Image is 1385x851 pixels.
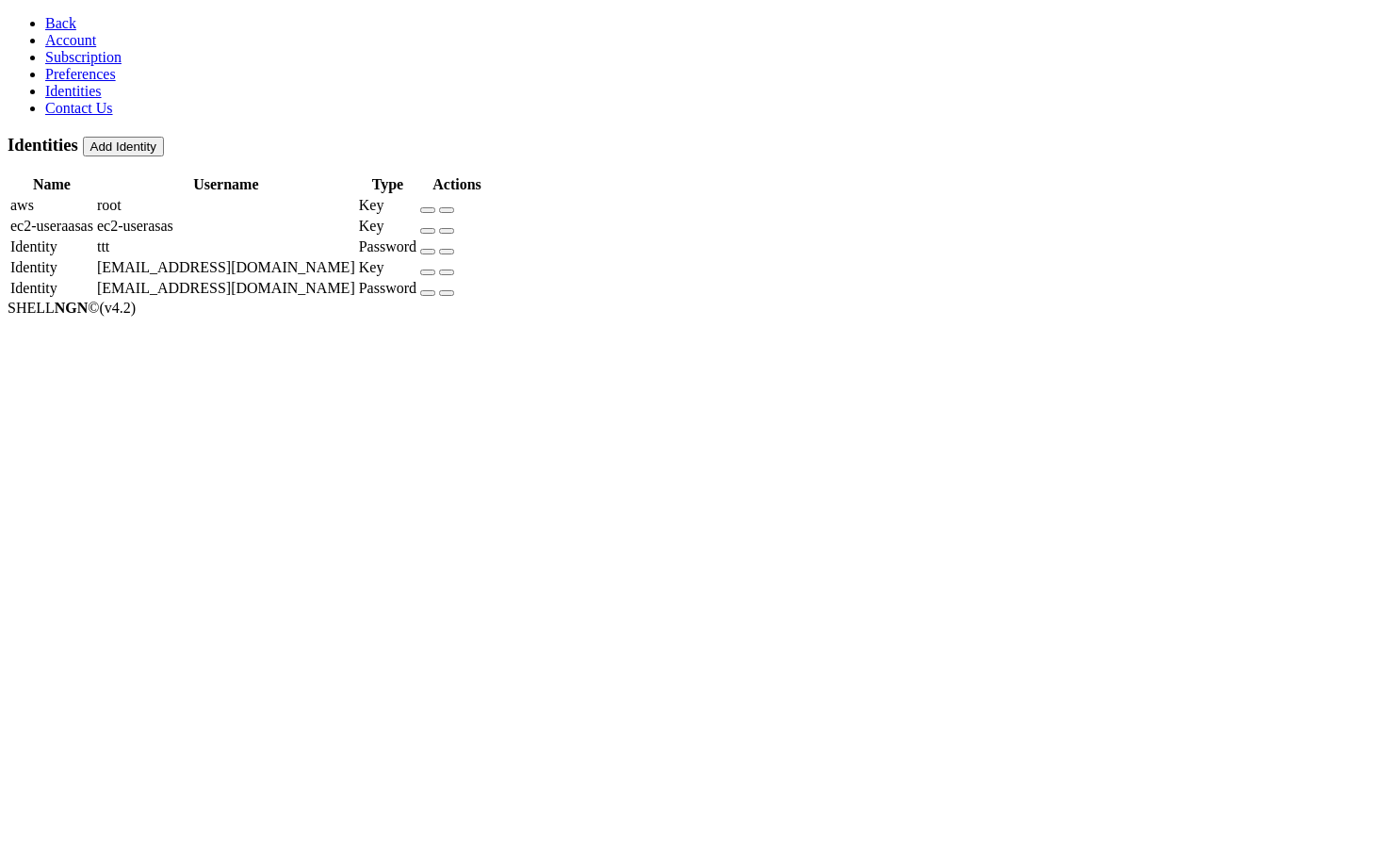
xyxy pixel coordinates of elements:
b: NGN [55,300,89,316]
a: Subscription [45,49,122,65]
td: Password [358,279,417,298]
td: root [96,196,356,215]
td: Identity [9,237,94,256]
a: Contact Us [45,100,113,116]
td: Identity [9,279,94,298]
td: ec2-userasas [96,217,356,236]
a: Identities [45,83,102,99]
td: Password [358,237,417,256]
span: SHELL © [8,300,136,316]
a: Preferences [45,66,116,82]
td: Key [358,196,417,215]
td: aws [9,196,94,215]
td: [EMAIL_ADDRESS][DOMAIN_NAME] [96,258,356,277]
td: Key [358,258,417,277]
span: 4.2.0 [100,300,137,316]
th: Type [358,175,417,194]
th: Name [9,175,94,194]
td: [EMAIL_ADDRESS][DOMAIN_NAME] [96,279,356,298]
button: Add Identity [83,137,164,156]
a: Back [45,15,76,31]
a: Account [45,32,96,48]
td: Identity [9,258,94,277]
td: ec2-useraasas [9,217,94,236]
td: Key [358,217,417,236]
h3: Identities [8,135,1377,156]
th: Actions [419,175,495,194]
td: ttt [96,237,356,256]
th: Username [96,175,356,194]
